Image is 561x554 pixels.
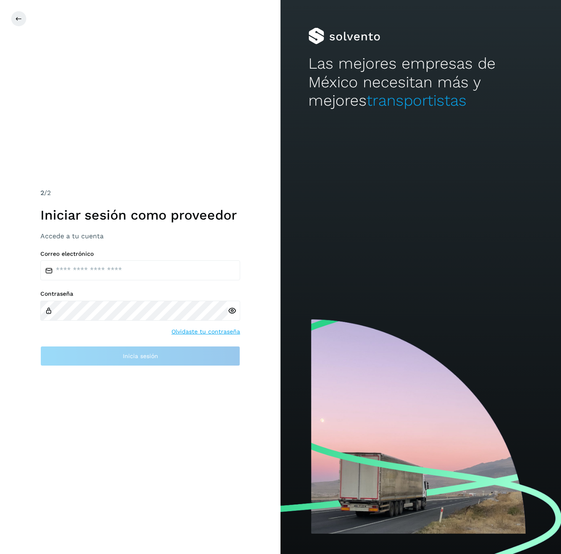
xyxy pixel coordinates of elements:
h3: Accede a tu cuenta [40,232,240,240]
label: Contraseña [40,290,240,297]
span: 2 [40,189,44,197]
button: Inicia sesión [40,346,240,366]
span: transportistas [367,92,467,109]
div: /2 [40,188,240,198]
h1: Iniciar sesión como proveedor [40,207,240,223]
h2: Las mejores empresas de México necesitan más y mejores [308,54,533,110]
label: Correo electrónico [40,250,240,257]
span: Inicia sesión [123,353,158,359]
a: Olvidaste tu contraseña [171,327,240,336]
